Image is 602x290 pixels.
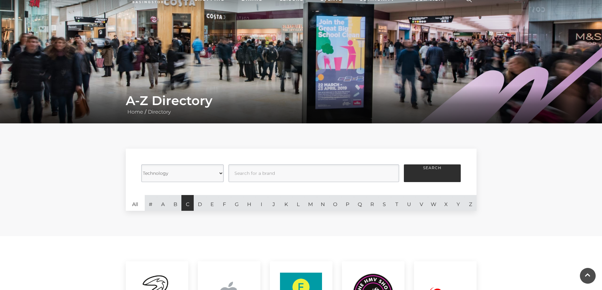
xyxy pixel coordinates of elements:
[243,195,255,211] a: H
[145,195,157,211] a: #
[304,195,317,211] a: M
[428,195,440,211] a: W
[464,195,477,211] a: Z
[126,109,145,115] a: Home
[126,93,477,108] h1: A-Z Directory
[169,195,181,211] a: B
[341,195,354,211] a: P
[255,195,268,211] a: I
[206,195,218,211] a: E
[218,195,231,211] a: F
[231,195,243,211] a: G
[181,195,194,211] a: C
[228,164,399,182] input: Search for a brand
[366,195,378,211] a: R
[329,195,341,211] a: O
[280,195,292,211] a: K
[452,195,465,211] a: Y
[194,195,206,211] a: D
[354,195,366,211] a: Q
[391,195,403,211] a: T
[440,195,452,211] a: X
[126,195,145,211] a: All
[317,195,329,211] a: N
[404,164,461,182] button: Search
[415,195,428,211] a: V
[268,195,280,211] a: J
[157,195,169,211] a: A
[378,195,391,211] a: S
[403,195,415,211] a: U
[146,109,172,115] a: Directory
[121,93,481,116] div: /
[292,195,305,211] a: L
